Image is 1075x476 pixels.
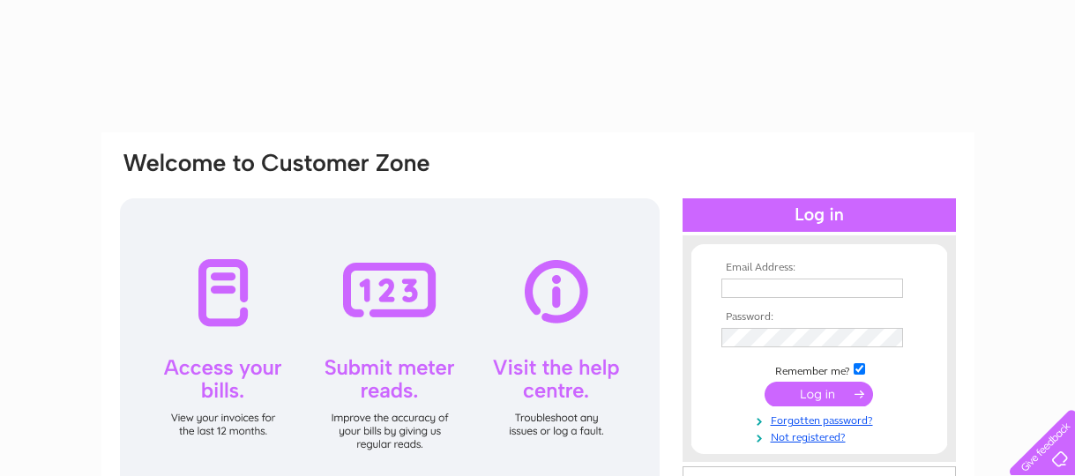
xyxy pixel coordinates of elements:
input: Submit [765,382,873,406]
th: Email Address: [717,262,922,274]
th: Password: [717,311,922,324]
td: Remember me? [717,361,922,378]
a: Forgotten password? [721,411,922,428]
a: Not registered? [721,428,922,444]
